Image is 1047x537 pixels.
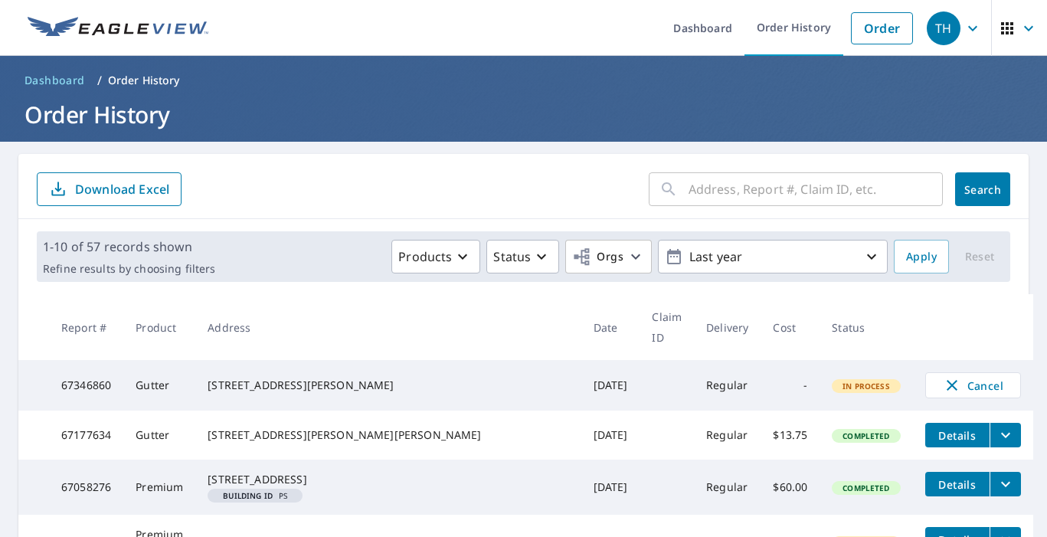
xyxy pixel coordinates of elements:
input: Address, Report #, Claim ID, etc. [689,168,943,211]
td: Gutter [123,360,195,411]
p: Products [398,247,452,266]
td: Premium [123,460,195,515]
span: Completed [833,431,898,441]
em: Building ID [223,492,273,499]
p: Order History [108,73,180,88]
td: [DATE] [581,460,640,515]
td: 67346860 [49,360,123,411]
button: Download Excel [37,172,182,206]
p: Status [493,247,531,266]
td: $60.00 [761,460,820,515]
span: Cancel [941,376,1005,395]
h1: Order History [18,99,1029,130]
th: Report # [49,294,123,360]
th: Claim ID [640,294,694,360]
td: $13.75 [761,411,820,460]
span: PS [214,492,296,499]
th: Product [123,294,195,360]
p: 1-10 of 57 records shown [43,237,215,256]
td: [DATE] [581,360,640,411]
td: - [761,360,820,411]
nav: breadcrumb [18,68,1029,93]
span: Completed [833,483,898,493]
td: Gutter [123,411,195,460]
td: 67058276 [49,460,123,515]
button: Apply [894,240,949,273]
p: Refine results by choosing filters [43,262,215,276]
li: / [97,71,102,90]
button: Search [955,172,1010,206]
th: Cost [761,294,820,360]
p: Last year [683,244,862,270]
button: detailsBtn-67177634 [925,423,990,447]
td: Regular [694,360,761,411]
span: Orgs [572,247,623,267]
button: Orgs [565,240,652,273]
div: [STREET_ADDRESS][PERSON_NAME] [208,378,568,393]
th: Delivery [694,294,761,360]
div: [STREET_ADDRESS] [208,472,568,487]
span: Search [967,182,998,197]
button: filesDropdownBtn-67177634 [990,423,1021,447]
a: Order [851,12,913,44]
span: Details [934,428,980,443]
div: [STREET_ADDRESS][PERSON_NAME][PERSON_NAME] [208,427,568,443]
td: Regular [694,411,761,460]
td: 67177634 [49,411,123,460]
button: detailsBtn-67058276 [925,472,990,496]
p: Download Excel [75,181,169,198]
span: Dashboard [25,73,85,88]
th: Address [195,294,581,360]
button: Last year [658,240,888,273]
button: Status [486,240,559,273]
span: Apply [906,247,937,267]
td: Regular [694,460,761,515]
button: Cancel [925,372,1021,398]
th: Date [581,294,640,360]
span: In Process [833,381,899,391]
div: TH [927,11,960,45]
td: [DATE] [581,411,640,460]
button: Products [391,240,480,273]
img: EV Logo [28,17,208,40]
span: Details [934,477,980,492]
th: Status [820,294,913,360]
button: filesDropdownBtn-67058276 [990,472,1021,496]
a: Dashboard [18,68,91,93]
